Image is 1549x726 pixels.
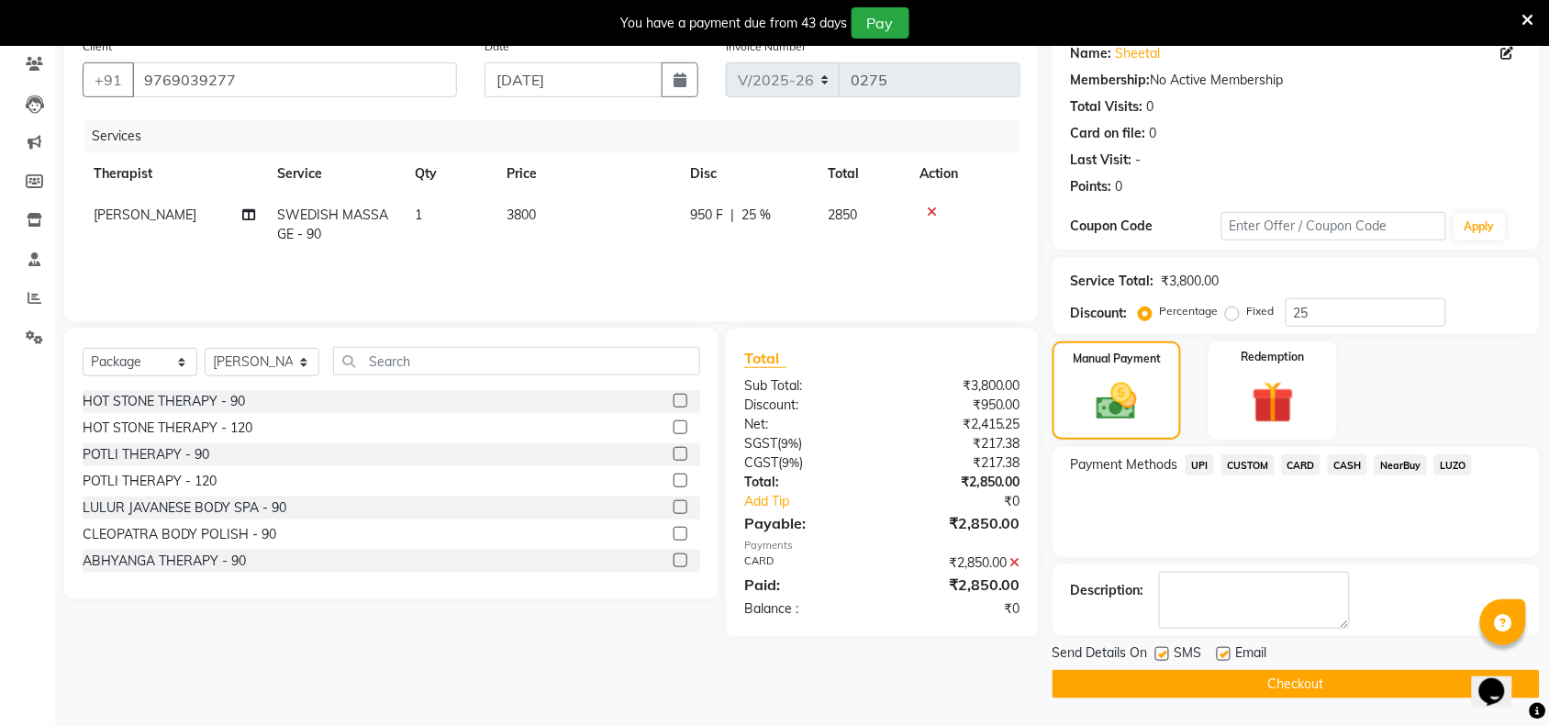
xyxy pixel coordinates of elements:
[1071,304,1128,323] div: Discount:
[1454,213,1506,240] button: Apply
[496,153,679,195] th: Price
[1073,351,1161,367] label: Manual Payment
[415,207,422,223] span: 1
[882,599,1034,619] div: ₹0
[1186,454,1214,475] span: UPI
[730,512,883,534] div: Payable:
[83,153,266,195] th: Therapist
[83,392,245,411] div: HOT STONE THERAPY - 90
[1071,272,1154,291] div: Service Total:
[726,39,806,55] label: Invoice Number
[1071,44,1112,63] div: Name:
[730,453,883,473] div: ( )
[882,473,1034,492] div: ₹2,850.00
[1328,454,1367,475] span: CASH
[1071,217,1221,236] div: Coupon Code
[1053,670,1540,698] button: Checkout
[1160,303,1219,319] label: Percentage
[882,574,1034,596] div: ₹2,850.00
[1071,97,1143,117] div: Total Visits:
[1116,44,1161,63] a: Sheetal
[404,153,496,195] th: Qty
[1247,303,1275,319] label: Fixed
[882,396,1034,415] div: ₹950.00
[1472,653,1531,708] iframe: chat widget
[83,62,134,97] button: +91
[690,206,723,225] span: 950 F
[730,492,908,511] a: Add Tip
[1282,454,1321,475] span: CARD
[94,207,196,223] span: [PERSON_NAME]
[781,436,798,451] span: 9%
[1071,71,1521,90] div: No Active Membership
[744,349,786,368] span: Total
[507,207,536,223] span: 3800
[882,434,1034,453] div: ₹217.38
[744,454,778,471] span: CGST
[1375,454,1427,475] span: NearBuy
[730,415,883,434] div: Net:
[1150,124,1157,143] div: 0
[741,206,771,225] span: 25 %
[83,419,252,438] div: HOT STONE THERAPY - 120
[744,538,1020,553] div: Payments
[1053,643,1148,666] span: Send Details On
[730,599,883,619] div: Balance :
[1116,177,1123,196] div: 0
[1434,454,1472,475] span: LUZO
[1071,455,1178,475] span: Payment Methods
[333,347,700,375] input: Search
[277,207,388,242] span: SWEDISH MASSAGE - 90
[828,207,857,223] span: 2850
[730,206,734,225] span: |
[621,14,848,33] div: You have a payment due from 43 days
[730,574,883,596] div: Paid:
[1236,643,1267,666] span: Email
[1242,349,1305,365] label: Redemption
[1071,581,1144,600] div: Description:
[908,492,1034,511] div: ₹0
[84,119,1034,153] div: Services
[1071,177,1112,196] div: Points:
[1071,124,1146,143] div: Card on file:
[882,453,1034,473] div: ₹217.38
[1162,272,1220,291] div: ₹3,800.00
[744,435,777,452] span: SGST
[882,553,1034,573] div: ₹2,850.00
[882,415,1034,434] div: ₹2,415.25
[882,376,1034,396] div: ₹3,800.00
[83,445,209,464] div: POTLI THERAPY - 90
[1221,212,1446,240] input: Enter Offer / Coupon Code
[1147,97,1154,117] div: 0
[132,62,457,97] input: Search by Name/Mobile/Email/Code
[1071,151,1132,170] div: Last Visit:
[852,7,909,39] button: Pay
[1221,454,1275,475] span: CUSTOM
[730,473,883,492] div: Total:
[908,153,1020,195] th: Action
[730,376,883,396] div: Sub Total:
[730,553,883,573] div: CARD
[1084,378,1150,425] img: _cash.svg
[83,498,286,518] div: LULUR JAVANESE BODY SPA - 90
[1175,643,1202,666] span: SMS
[817,153,908,195] th: Total
[679,153,817,195] th: Disc
[730,434,883,453] div: ( )
[1071,71,1151,90] div: Membership:
[83,552,246,571] div: ABHYANGA THERAPY - 90
[1239,376,1308,429] img: _gift.svg
[1136,151,1142,170] div: -
[782,455,799,470] span: 9%
[83,525,276,544] div: CLEOPATRA BODY POLISH - 90
[882,512,1034,534] div: ₹2,850.00
[83,39,112,55] label: Client
[266,153,404,195] th: Service
[485,39,509,55] label: Date
[730,396,883,415] div: Discount:
[83,472,217,491] div: POTLI THERAPY - 120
